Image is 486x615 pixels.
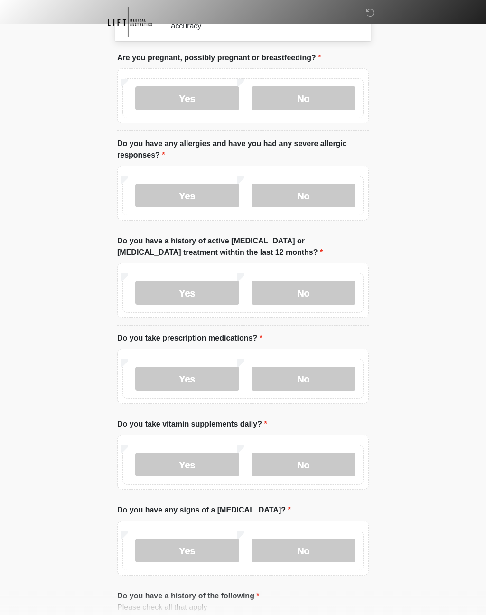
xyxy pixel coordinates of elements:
label: Yes [135,453,239,476]
label: Do you have a history of active [MEDICAL_DATA] or [MEDICAL_DATA] treatment withtin the last 12 mo... [117,235,369,258]
label: Yes [135,184,239,207]
div: Please check all that apply [117,602,369,613]
label: Are you pregnant, possibly pregnant or breastfeeding? [117,52,321,64]
label: No [252,281,355,305]
label: Do you have any signs of a [MEDICAL_DATA]? [117,504,291,516]
label: Yes [135,539,239,562]
label: No [252,86,355,110]
label: No [252,367,355,391]
label: Do you take vitamin supplements daily? [117,419,267,430]
label: No [252,184,355,207]
label: Do you have a history of the following [117,590,260,602]
label: No [252,539,355,562]
label: No [252,453,355,476]
label: Yes [135,367,239,391]
label: Do you take prescription medications? [117,333,262,344]
label: Yes [135,281,239,305]
label: Do you have any allergies and have you had any severe allergic responses? [117,138,369,161]
label: Yes [135,86,239,110]
img: Lift Medical Aesthetics Logo [108,7,152,37]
